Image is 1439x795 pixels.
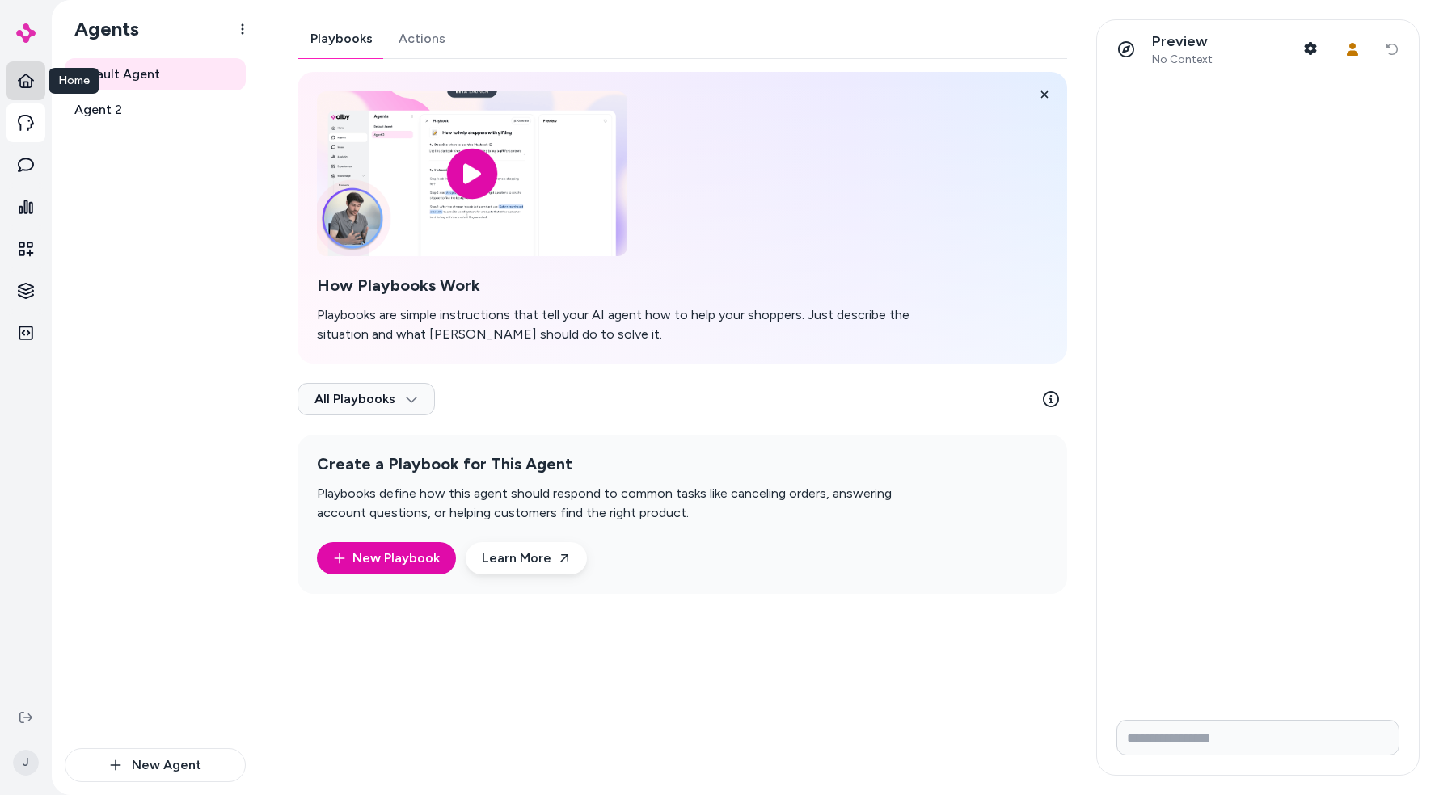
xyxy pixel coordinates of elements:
span: No Context [1152,53,1213,67]
span: Agent 2 [74,100,122,120]
button: Playbooks [298,19,386,58]
button: All Playbooks [298,383,435,415]
p: Playbooks define how this agent should respond to common tasks like canceling orders, answering a... [317,484,938,523]
a: New Playbook [333,549,440,568]
h2: Create a Playbook for This Agent [317,454,938,474]
p: Playbooks are simple instructions that tell your AI agent how to help your shoppers. Just describ... [317,305,938,344]
a: Learn More [466,542,587,574]
span: All Playbooks [314,391,418,407]
span: Default Agent [74,65,160,84]
p: Preview [1152,32,1213,51]
div: Home [49,68,99,94]
button: New Playbook [317,542,456,574]
button: New Agent [65,748,246,782]
button: J [10,737,42,789]
span: J [13,750,39,776]
h2: How Playbooks Work [317,276,938,296]
a: Default Agent [65,58,246,90]
button: Actions [386,19,458,58]
img: alby Logo [16,23,36,43]
input: Write your prompt here [1116,720,1399,755]
a: Agent 2 [65,94,246,126]
h1: Agents [61,17,139,41]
